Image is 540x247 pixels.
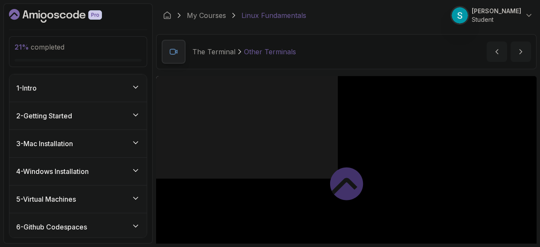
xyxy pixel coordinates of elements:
[487,41,507,62] button: previous content
[9,9,122,23] a: Dashboard
[472,15,521,24] p: Student
[16,83,37,93] h3: 1 - Intro
[9,130,147,157] button: 3-Mac Installation
[9,102,147,129] button: 2-Getting Started
[451,7,533,24] button: user profile image[PERSON_NAME]Student
[511,41,531,62] button: next content
[163,11,171,20] a: Dashboard
[241,10,306,21] p: Linux Fundamentals
[487,194,540,234] iframe: To enrich screen reader interactions, please activate Accessibility in Grammarly extension settings
[16,222,87,232] h3: 6 - Github Codespaces
[187,10,226,21] a: My Courses
[16,111,72,121] h3: 2 - Getting Started
[16,194,76,204] h3: 5 - Virtual Machines
[9,158,147,185] button: 4-Windows Installation
[16,166,89,176] h3: 4 - Windows Installation
[9,74,147,102] button: 1-Intro
[9,213,147,241] button: 6-Github Codespaces
[472,7,521,15] p: [PERSON_NAME]
[244,47,296,57] p: Other Terminals
[15,43,64,51] span: completed
[452,7,468,24] img: user profile image
[16,138,73,149] h3: 3 - Mac Installation
[15,43,29,51] span: 21 %
[9,185,147,213] button: 5-Virtual Machines
[192,47,235,57] p: The Terminal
